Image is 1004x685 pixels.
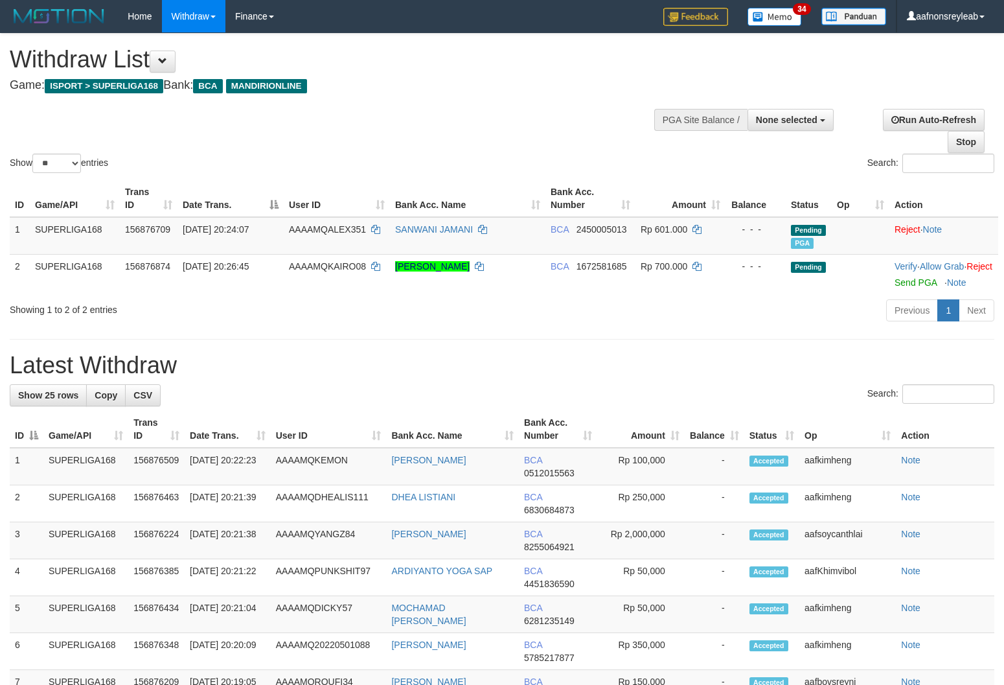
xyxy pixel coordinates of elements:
[731,223,781,236] div: - - -
[799,448,896,485] td: aafkimheng
[524,579,575,589] span: Copy 4451836590 to clipboard
[685,411,744,448] th: Balance: activate to sort column ascending
[128,411,185,448] th: Trans ID: activate to sort column ascending
[545,180,635,217] th: Bank Acc. Number: activate to sort column ascending
[901,492,920,502] a: Note
[391,603,466,626] a: MOCHAMAD [PERSON_NAME]
[193,79,222,93] span: BCA
[226,79,307,93] span: MANDIRIONLINE
[889,217,998,255] td: ·
[920,261,964,272] a: Allow Grab
[597,448,685,485] td: Rp 100,000
[799,522,896,559] td: aafsoycanthlai
[937,299,959,321] a: 1
[524,616,575,626] span: Copy 6281235149 to clipboard
[895,277,937,288] a: Send PGA
[43,559,128,596] td: SUPERLIGA168
[685,596,744,633] td: -
[10,298,409,316] div: Showing 1 to 2 of 2 entries
[889,180,998,217] th: Action
[10,522,43,559] td: 3
[597,633,685,670] td: Rp 350,000
[867,154,994,173] label: Search:
[799,596,896,633] td: aafkimheng
[725,180,786,217] th: Balance
[524,566,542,576] span: BCA
[30,217,120,255] td: SUPERLIGA168
[10,47,656,73] h1: Withdraw List
[551,224,569,235] span: BCA
[43,596,128,633] td: SUPERLIGA168
[519,411,597,448] th: Bank Acc. Number: activate to sort column ascending
[128,522,185,559] td: 156876224
[654,109,747,131] div: PGA Site Balance /
[597,559,685,596] td: Rp 50,000
[576,261,627,272] span: Copy 1672581685 to clipboard
[597,522,685,559] td: Rp 2,000,000
[289,224,366,235] span: AAAAMQALEX351
[10,485,43,522] td: 2
[391,566,492,576] a: ARDIYANTO YOGA SAP
[177,180,284,217] th: Date Trans.: activate to sort column descending
[597,485,685,522] td: Rp 250,000
[10,6,108,26] img: MOTION_logo.png
[271,448,387,485] td: AAAAMQKEMON
[10,384,87,406] a: Show 25 rows
[128,559,185,596] td: 156876385
[635,180,725,217] th: Amount: activate to sort column ascending
[524,492,542,502] span: BCA
[390,180,545,217] th: Bank Acc. Name: activate to sort column ascending
[524,468,575,478] span: Copy 0512015563 to clipboard
[185,596,271,633] td: [DATE] 20:21:04
[10,254,30,294] td: 2
[791,262,826,273] span: Pending
[685,522,744,559] td: -
[185,633,271,670] td: [DATE] 20:20:09
[395,224,473,235] a: SANWANI JAMANI
[271,633,387,670] td: AAAAMQ20220501088
[886,299,938,321] a: Previous
[901,455,920,465] a: Note
[685,633,744,670] td: -
[749,603,788,614] span: Accepted
[133,390,152,401] span: CSV
[744,411,799,448] th: Status: activate to sort column ascending
[799,411,896,448] th: Op: activate to sort column ascending
[30,180,120,217] th: Game/API: activate to sort column ascending
[10,79,656,92] h4: Game: Bank:
[43,633,128,670] td: SUPERLIGA168
[786,180,832,217] th: Status
[43,411,128,448] th: Game/API: activate to sort column ascending
[901,529,920,539] a: Note
[271,596,387,633] td: AAAAMQDICKY57
[799,485,896,522] td: aafkimheng
[685,448,744,485] td: -
[901,640,920,650] a: Note
[183,261,249,272] span: [DATE] 20:26:45
[95,390,117,401] span: Copy
[125,224,170,235] span: 156876709
[749,493,788,504] span: Accepted
[791,225,826,236] span: Pending
[966,261,992,272] a: Reject
[32,154,81,173] select: Showentries
[799,559,896,596] td: aafKhimvibol
[597,411,685,448] th: Amount: activate to sort column ascending
[793,3,810,15] span: 34
[524,529,542,539] span: BCA
[185,448,271,485] td: [DATE] 20:22:23
[395,261,470,272] a: [PERSON_NAME]
[10,559,43,596] td: 4
[920,261,966,272] span: ·
[271,522,387,559] td: AAAAMQYANGZ84
[756,115,817,125] span: None selected
[895,224,920,235] a: Reject
[183,224,249,235] span: [DATE] 20:24:07
[947,277,966,288] a: Note
[391,640,466,650] a: [PERSON_NAME]
[10,411,43,448] th: ID: activate to sort column descending
[576,224,627,235] span: Copy 2450005013 to clipboard
[948,131,985,153] a: Stop
[284,180,390,217] th: User ID: activate to sort column ascending
[391,529,466,539] a: [PERSON_NAME]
